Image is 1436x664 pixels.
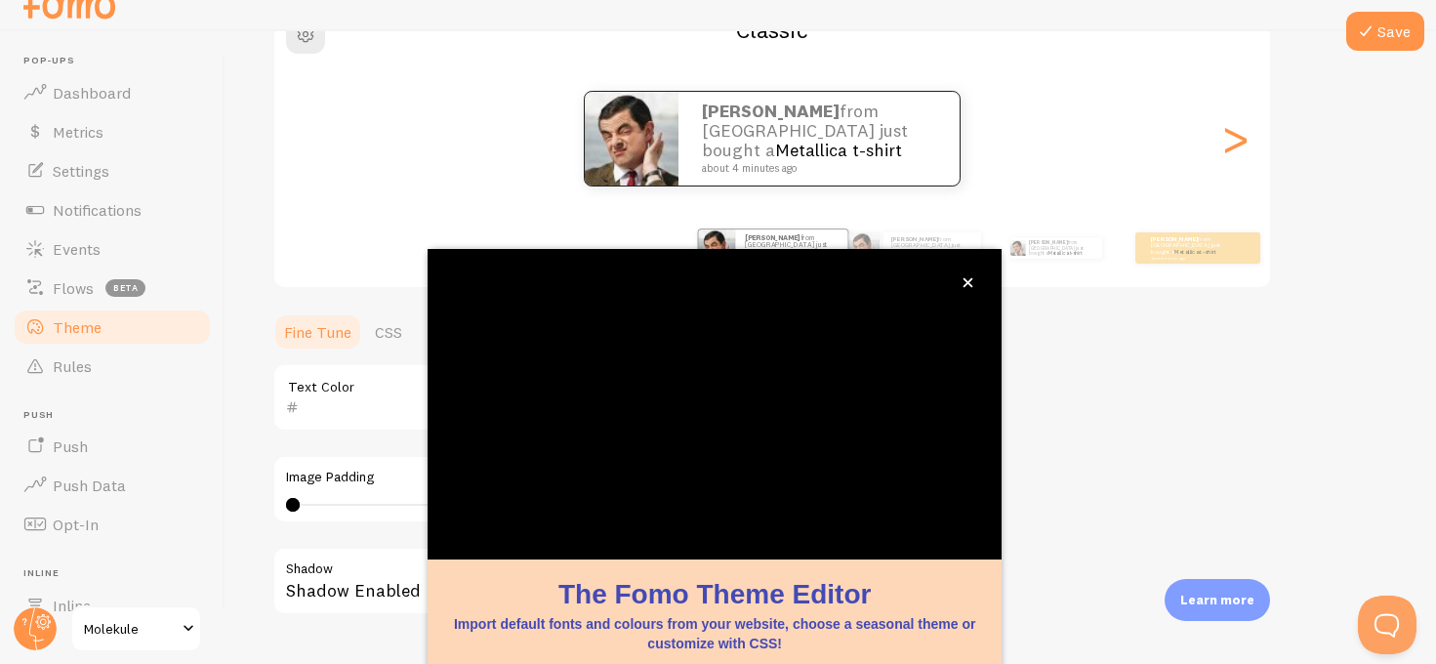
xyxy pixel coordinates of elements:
[12,190,213,229] a: Notifications
[53,356,92,376] span: Rules
[774,248,825,257] a: Metallica t-shirt
[53,278,94,298] span: Flows
[272,547,858,618] div: Shadow Enabled
[23,55,213,67] span: Pop-ups
[1180,591,1254,609] p: Learn more
[1048,250,1082,256] a: Metallica t-shirt
[745,233,839,263] p: from [GEOGRAPHIC_DATA] just bought a
[105,279,145,297] span: beta
[53,200,142,220] span: Notifications
[12,347,213,386] a: Rules
[53,122,103,142] span: Metrics
[958,272,978,293] button: close,
[53,436,88,456] span: Push
[1174,248,1216,256] a: Metallica t-shirt
[53,161,109,181] span: Settings
[53,317,102,337] span: Theme
[702,163,929,175] small: about 4 minutes ago
[1151,256,1227,260] small: about 4 minutes ago
[702,100,840,122] strong: [PERSON_NAME]
[1358,596,1416,654] iframe: Help Scout Beacon - Open
[1029,237,1094,259] p: from [GEOGRAPHIC_DATA] just bought a
[451,614,978,653] p: Import default fonts and colours from your website, choose a seasonal theme or customize with CSS!
[745,232,800,241] strong: [PERSON_NAME]
[891,235,973,260] p: from [GEOGRAPHIC_DATA] just bought a
[1151,235,1198,243] strong: [PERSON_NAME]
[891,235,938,243] strong: [PERSON_NAME]
[12,466,213,505] a: Push Data
[53,596,91,615] span: Inline
[12,151,213,190] a: Settings
[12,73,213,112] a: Dashboard
[12,586,213,625] a: Inline
[53,239,101,259] span: Events
[775,139,902,161] a: Metallica t-shirt
[12,112,213,151] a: Metrics
[53,515,99,534] span: Opt-In
[915,248,957,256] a: Metallica t-shirt
[286,469,844,486] label: Image Padding
[12,505,213,544] a: Opt-In
[1346,12,1424,51] button: Save
[1223,68,1247,209] div: Next slide
[702,102,936,175] p: from [GEOGRAPHIC_DATA] just bought a
[23,409,213,422] span: Push
[1009,240,1025,256] img: Fomo
[84,617,177,641] span: Molekule
[363,312,414,352] a: CSS
[12,427,213,466] a: Push
[1165,579,1270,621] div: Learn more
[1151,235,1229,260] p: from [GEOGRAPHIC_DATA] just bought a
[12,269,213,308] a: Flows beta
[12,229,213,269] a: Events
[848,232,880,264] img: Fomo
[585,92,678,186] img: Fomo
[23,567,213,580] span: Inline
[12,308,213,347] a: Theme
[70,605,202,652] a: Molekule
[53,476,126,495] span: Push Data
[272,312,363,352] a: Fine Tune
[1029,239,1068,245] strong: [PERSON_NAME]
[698,229,735,267] img: Fomo
[451,575,978,613] h1: The Fomo Theme Editor
[53,83,131,103] span: Dashboard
